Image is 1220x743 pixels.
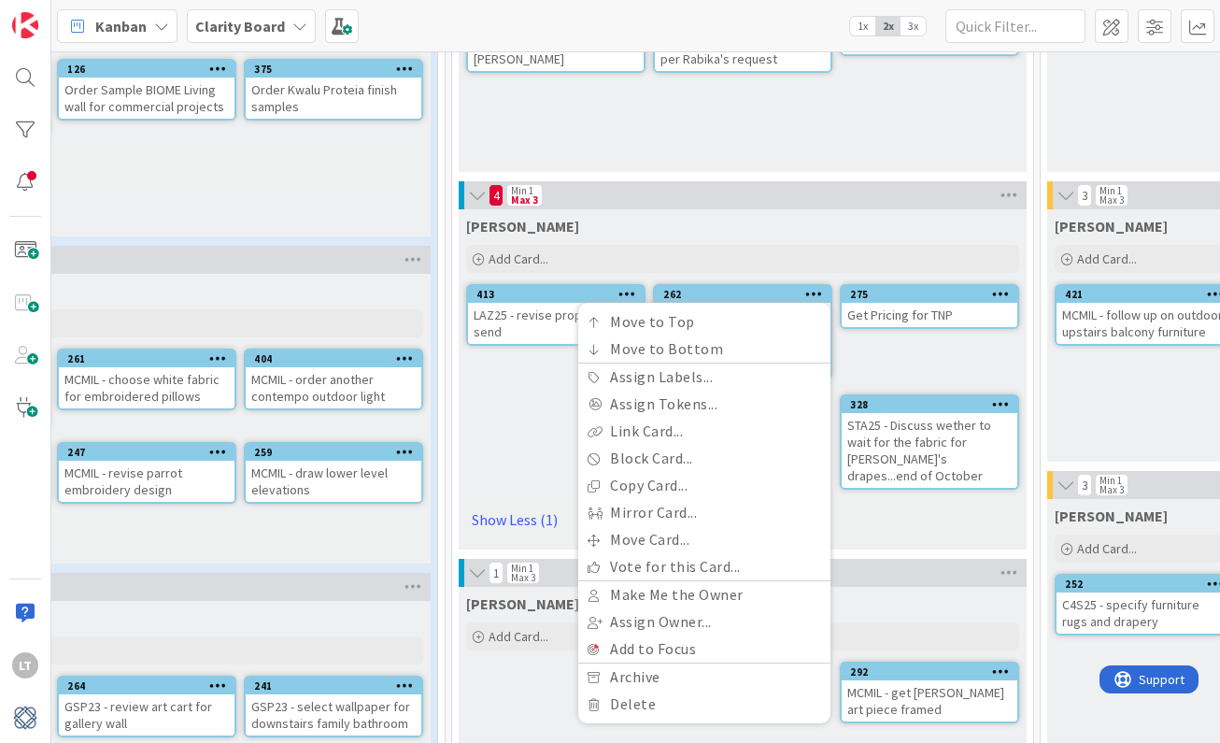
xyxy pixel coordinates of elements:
[653,284,832,379] a: 262Move to TopMove to BottomAssign Labels...Assign Tokens...Link Card...Block Card...Copy Card......
[57,59,236,121] a: 126Order Sample BIOME Living wall for commercial projects
[578,636,830,663] a: Add to Focus
[246,678,421,736] div: 241GSP23 - select wallpaper for downstairs family bathroom
[67,679,234,693] div: 264
[59,678,234,736] div: 264GSP23 - review art cart for gallery wall
[59,78,234,119] div: Order Sample BIOME Living wall for commercial projects
[875,17,901,36] span: 2x
[59,461,234,502] div: MCMIL - revise parrot embroidery design
[850,288,1017,301] div: 275
[578,308,830,336] a: Move to Top
[39,3,85,25] span: Support
[840,394,1019,490] a: 328STA25 - Discuss wether to wait for the fabric for [PERSON_NAME]'s drapes...end of October
[663,288,830,301] div: 262
[1077,540,1137,557] span: Add Card...
[59,61,234,119] div: 126Order Sample BIOME Living wall for commercial projects
[57,676,236,737] a: 264GSP23 - review art cart for gallery wall
[254,446,421,459] div: 259
[246,694,421,736] div: GSP23 - select wallpaper for downstairs family bathroom
[246,444,421,502] div: 259MCMIL - draw lower level elevations
[246,444,421,461] div: 259
[511,195,538,205] div: Max 3
[254,63,421,76] div: 375
[578,581,830,608] a: Make Me the Owner
[246,678,421,694] div: 241
[578,472,830,499] a: Copy Card...
[578,391,830,418] a: Assign Tokens...
[842,396,1017,488] div: 328STA25 - Discuss wether to wait for the fabric for [PERSON_NAME]'s drapes...end of October
[578,553,830,580] a: Vote for this Card...
[842,664,1017,722] div: 292MCMIL - get [PERSON_NAME] art piece framed
[489,562,504,584] span: 1
[850,665,1017,679] div: 292
[244,442,423,504] a: 259MCMIL - draw lower level elevations
[195,17,285,36] b: Clarity Board
[67,352,234,365] div: 261
[578,418,830,445] a: Link Card...
[578,499,830,526] a: Mirror Card...
[511,564,533,573] div: Min 1
[12,705,38,731] img: avatar
[466,217,579,236] span: Lisa T.
[840,662,1019,723] a: 292MCMIL - get [PERSON_NAME] art piece framed
[59,694,234,736] div: GSP23 - review art cart for gallery wall
[67,63,234,76] div: 126
[489,628,548,645] span: Add Card...
[246,61,421,119] div: 375Order Kwalu Proteia finish samples
[578,608,830,636] a: Assign Owner...
[842,286,1017,327] div: 275Get Pricing for TNP
[842,680,1017,722] div: MCMIL - get [PERSON_NAME] art piece framed
[254,352,421,365] div: 404
[1099,186,1122,195] div: Min 1
[511,573,535,582] div: Max 3
[901,17,926,36] span: 3x
[468,286,644,344] div: 413LAZ25 - revise proposals and send
[578,336,830,363] a: Move to Bottom
[246,78,421,119] div: Order Kwalu Proteia finish samples
[246,367,421,408] div: MCMIL - order another contempo outdoor light
[511,186,533,195] div: Min 1
[246,350,421,408] div: 404MCMIL - order another contempo outdoor light
[67,446,234,459] div: 247
[246,461,421,502] div: MCMIL - draw lower level elevations
[244,59,423,121] a: 375Order Kwalu Proteia finish samples
[12,652,38,679] div: LT
[489,184,504,207] span: 4
[1055,217,1168,236] span: Lisa T.
[842,286,1017,303] div: 275
[578,526,830,553] a: Move Card...
[59,367,234,408] div: MCMIL - choose white fabric for embroidered pillows
[466,505,1019,535] a: Show Less (1)
[12,12,38,38] img: Visit kanbanzone.com
[254,679,421,693] div: 241
[578,691,830,718] a: Delete
[945,9,1085,43] input: Quick Filter...
[59,350,234,408] div: 261MCMIL - choose white fabric for embroidered pillows
[476,288,644,301] div: 413
[59,350,234,367] div: 261
[1099,476,1122,485] div: Min 1
[850,17,875,36] span: 1x
[1077,184,1092,207] span: 3
[1055,507,1168,525] span: Lisa K.
[468,303,644,344] div: LAZ25 - revise proposals and send
[59,61,234,78] div: 126
[466,594,579,613] span: Lisa K.
[842,396,1017,413] div: 328
[850,398,1017,411] div: 328
[842,664,1017,680] div: 292
[246,61,421,78] div: 375
[1077,250,1137,267] span: Add Card...
[59,678,234,694] div: 264
[1077,474,1092,496] span: 3
[246,350,421,367] div: 404
[468,286,644,303] div: 413
[840,284,1019,329] a: 275Get Pricing for TNP
[95,15,147,37] span: Kanban
[244,349,423,410] a: 404MCMIL - order another contempo outdoor light
[1099,485,1124,494] div: Max 3
[655,286,830,303] div: 262Move to TopMove to BottomAssign Labels...Assign Tokens...Link Card...Block Card...Copy Card......
[842,413,1017,488] div: STA25 - Discuss wether to wait for the fabric for [PERSON_NAME]'s drapes...end of October
[466,284,645,346] a: 413LAZ25 - revise proposals and send
[842,303,1017,327] div: Get Pricing for TNP
[578,664,830,691] a: Archive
